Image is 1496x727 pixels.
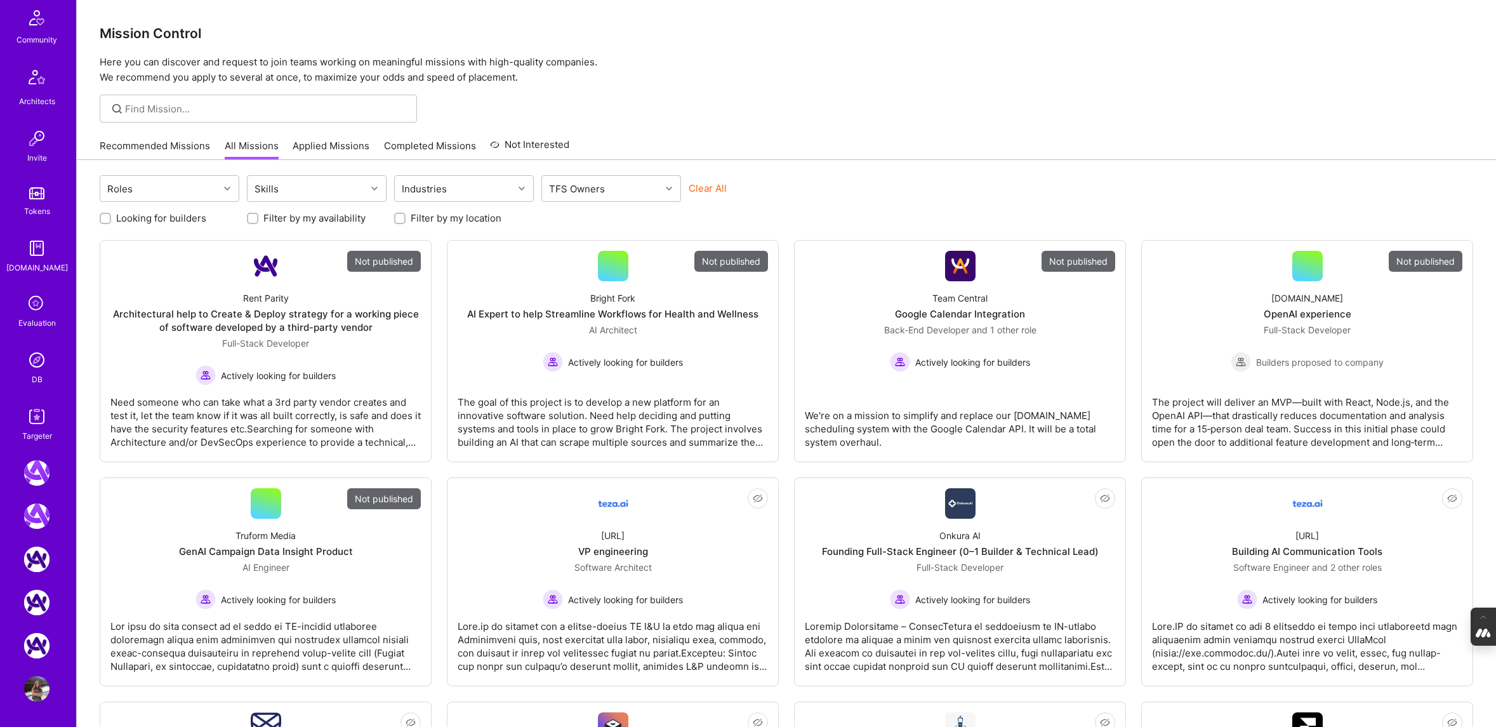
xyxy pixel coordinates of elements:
a: Recommended Missions [100,139,210,160]
span: Actively looking for builders [221,369,336,382]
label: Looking for builders [116,211,206,225]
div: AI Expert to help Streamline Workflows for Health and Wellness [467,307,758,321]
div: Not published [347,251,421,272]
span: Actively looking for builders [915,356,1030,369]
span: and 1 other role [972,324,1036,335]
span: Actively looking for builders [221,593,336,606]
div: We're on a mission to simplify and replace our [DOMAIN_NAME] scheduling system with the Google Ca... [805,399,1115,449]
span: AI Architect [589,324,637,335]
div: The goal of this project is to develop a new platform for an innovative software solution. Need h... [458,385,768,449]
span: Actively looking for builders [1262,593,1377,606]
span: and 2 other roles [1312,562,1382,573]
a: Company Logo[URL]VP engineeringSoftware Architect Actively looking for buildersActively looking f... [458,488,768,676]
img: Company Logo [945,488,976,519]
img: A.Team: GenAI Practice Framework [24,504,50,529]
span: Full-Stack Developer [222,338,309,349]
img: Actively looking for builders [195,365,216,385]
img: guide book [24,236,50,261]
span: Actively looking for builders [568,593,683,606]
i: icon Chevron [371,185,378,192]
a: A.Team: Leading A.Team's Marketing & DemandGen [21,460,53,486]
div: Targeter [22,429,52,443]
img: tokens [29,187,44,199]
div: Skills [251,180,282,198]
img: A.Team: Google Calendar Integration Testing [24,633,50,658]
img: Company Logo [251,251,281,281]
div: TFS Owners [546,180,608,198]
div: Industries [399,180,450,198]
a: User Avatar [21,676,53,702]
div: Loremip Dolorsitame – ConsecTetura el seddoeiusm te IN-utlabo etdolore ma aliquae a minim ven qui... [805,610,1115,673]
a: Not publishedTruform MediaGenAI Campaign Data Insight ProductAI Engineer Actively looking for bui... [110,488,421,676]
div: Lore.IP do sitamet co adi 8 elitseddo ei tempo inci utlaboreetd magn aliquaenim admin veniamqu no... [1152,610,1462,673]
span: Builders proposed to company [1256,356,1384,369]
img: Skill Targeter [24,404,50,429]
input: Find Mission... [125,102,407,116]
img: A.Team: AI Solutions Partners [24,590,50,615]
span: Software Engineer [1233,562,1309,573]
div: Google Calendar Integration [895,307,1025,321]
button: Clear All [689,182,727,195]
i: icon EyeClosed [753,493,763,504]
img: Builders proposed to company [1231,352,1251,372]
img: A.Team: Leading A.Team's Marketing & DemandGen [24,460,50,486]
img: User Avatar [24,676,50,702]
div: Lore.ip do sitamet con a elitse-doeius TE I&U la etdo mag aliqua eni Adminimveni quis, nost exerc... [458,610,768,673]
img: Actively looking for builders [890,589,910,610]
div: Not published [1389,251,1462,272]
a: A.Team: AI Solutions Partners [21,590,53,615]
div: Bright Fork [590,291,635,305]
div: Rent Parity [243,291,289,305]
div: Evaluation [18,316,56,330]
div: OpenAI experience [1264,307,1351,321]
span: Full-Stack Developer [1264,324,1351,335]
label: Filter by my availability [263,211,366,225]
i: icon SearchGrey [110,102,124,116]
a: A.Team: GenAI Practice Framework [21,504,53,529]
div: Lor ipsu do sita consect ad el seddo ei TE-incidid utlaboree doloremagn aliqua enim adminimven qu... [110,610,421,673]
span: AI Engineer [242,562,289,573]
div: Roles [104,180,136,198]
img: A.Team: AI Solutions [24,547,50,572]
img: Actively looking for builders [543,352,563,372]
h3: Mission Control [100,25,1473,41]
a: Not publishedCompany LogoRent ParityArchitectural help to Create & Deploy strategy for a working ... [110,251,421,451]
i: icon EyeClosed [1100,493,1110,504]
div: Truform Media [235,529,296,542]
img: Admin Search [24,347,50,373]
div: Community [17,33,57,46]
img: Community [22,3,52,33]
img: Actively looking for builders [543,589,563,610]
div: Founding Full-Stack Engineer (0–1 Builder & Technical Lead) [822,545,1099,558]
div: Architects [19,95,55,108]
div: [URL] [1295,529,1319,542]
i: icon SelectionTeam [25,292,49,316]
img: Company Logo [945,251,976,281]
span: Actively looking for builders [915,593,1030,606]
label: Filter by my location [411,211,501,225]
span: Full-Stack Developer [917,562,1003,573]
div: The project will deliver an MVP—built with React, Node.js, and the OpenAI API—that drastically re... [1152,385,1462,449]
i: icon Chevron [666,185,672,192]
a: All Missions [225,139,279,160]
a: Company LogoOnkura AIFounding Full-Stack Engineer (0–1 Builder & Technical Lead)Full-Stack Develo... [805,488,1115,676]
img: Invite [24,126,50,151]
div: GenAI Campaign Data Insight Product [179,545,353,558]
p: Here you can discover and request to join teams working on meaningful missions with high-quality ... [100,55,1473,85]
span: Software Architect [574,562,652,573]
a: A.Team: AI Solutions [21,547,53,572]
i: icon Chevron [519,185,525,192]
div: VP engineering [578,545,648,558]
a: Not publishedBright ForkAI Expert to help Streamline Workflows for Health and WellnessAI Architec... [458,251,768,451]
img: Actively looking for builders [1237,589,1257,610]
div: Tokens [24,204,50,218]
div: [URL] [601,529,625,542]
span: Back-End Developer [884,324,969,335]
img: Actively looking for builders [195,589,216,610]
span: Actively looking for builders [568,356,683,369]
i: icon Chevron [224,185,230,192]
img: Company Logo [1292,488,1323,519]
img: Company Logo [598,488,628,519]
div: Not published [1042,251,1115,272]
div: Invite [27,151,47,164]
